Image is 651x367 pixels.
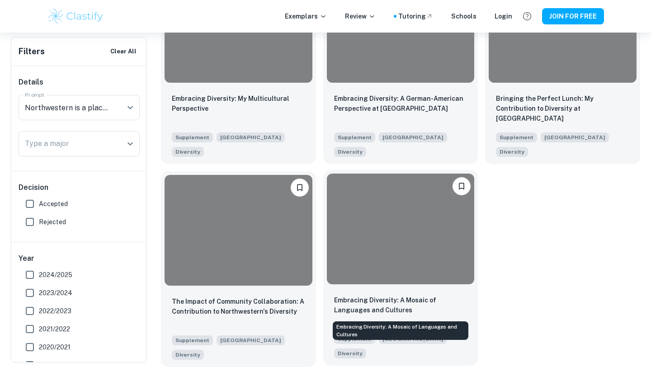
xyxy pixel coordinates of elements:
span: Diversity [500,148,524,156]
span: 2024/2025 [39,270,72,280]
span: [GEOGRAPHIC_DATA] [217,132,285,142]
a: Please log in to bookmark exemplarsEmbracing Diversity: A Mosaic of Languages and CulturesSupplem... [323,171,478,367]
p: Embracing Diversity: A German-American Perspective at Northwestern [334,94,467,113]
span: Supplement [172,132,213,142]
span: Northwestern is a place where people with diverse backgrounds from all over the world can study, ... [172,146,204,157]
span: Diversity [338,148,363,156]
label: Prompt [25,91,45,99]
h6: Year [19,253,140,264]
p: Exemplars [285,11,327,21]
button: Please log in to bookmark exemplars [453,177,471,195]
button: Help and Feedback [519,9,535,24]
span: [GEOGRAPHIC_DATA] [379,132,447,142]
span: Diversity [175,351,200,359]
span: 2021/2022 [39,324,70,334]
a: Login [495,11,512,21]
span: 2020/2021 [39,342,71,352]
p: Embracing Diversity: A Mosaic of Languages and Cultures [334,295,467,315]
p: The Impact of Community Collaboration: A Contribution to Northwestern's Diversity [172,296,305,316]
a: Please log in to bookmark exemplarsThe Impact of Community Collaboration: A Contribution to North... [161,171,316,367]
h6: Details [19,77,140,88]
span: 2022/2023 [39,306,71,316]
button: Please log in to bookmark exemplars [291,179,309,197]
span: Rejected [39,217,66,227]
a: Tutoring [398,11,433,21]
span: Northwestern is a place where people with diverse backgrounds from all over the world can study, ... [334,348,366,358]
span: Supplement [172,335,213,345]
span: Northwestern is a place where people with diverse backgrounds from all over the world can study, ... [172,349,204,360]
div: Embracing Diversity: A Mosaic of Languages and Cultures [333,321,468,340]
span: 2023/2024 [39,288,72,298]
span: Northwestern is a place where people with diverse backgrounds from all over the world can study, ... [334,146,366,157]
span: [GEOGRAPHIC_DATA] [541,132,609,142]
img: Clastify logo [47,7,104,25]
span: Diversity [338,349,363,358]
p: Bringing the Perfect Lunch: My Contribution to Diversity at Northwestern [496,94,629,123]
button: Open [124,137,137,150]
span: [GEOGRAPHIC_DATA] [217,335,285,345]
span: Accepted [39,199,68,209]
p: Review [345,11,376,21]
h6: Decision [19,182,140,193]
button: Clear All [108,45,139,58]
h6: Filters [19,45,45,58]
a: Schools [451,11,476,21]
button: Open [124,101,137,114]
span: Diversity [175,148,200,156]
button: JOIN FOR FREE [542,8,604,24]
p: Embracing Diversity: My Multicultural Perspective [172,94,305,113]
span: Supplement [496,132,537,142]
span: Supplement [334,132,375,142]
span: Northwestern is a place where people with diverse backgrounds from all over the world can study, ... [496,146,528,157]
